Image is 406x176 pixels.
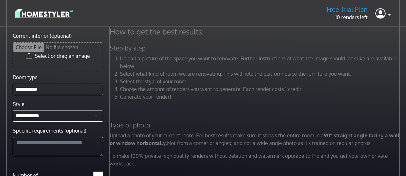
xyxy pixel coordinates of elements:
[327,5,368,13] h5: Free Trial Plan
[327,13,368,21] p: 10 renders left
[13,32,72,40] label: Current interior (optional)
[15,8,73,19] img: logo-3de290ba35641baa71223ecac5eacb59cb85b4c7fdf211dc9aaecaaee71ea2f8.svg
[120,70,401,78] li: Select what kind of room we are renovating. This will help the platform place the furniture you w...
[120,78,401,85] li: Select the style of your room.
[106,121,405,129] h5: Type of photo
[120,93,401,101] li: Generate your render!
[13,100,25,108] label: Style
[106,44,405,52] h5: Step by step
[120,55,401,70] li: Upload a picture of the space you want to renovate. Further instructions of what the image should...
[106,132,405,147] p: Upload a photo of your current room. For best results make sure it shows the entire room in a Not...
[120,85,401,93] li: Choose the amount of renders you want to generate. Each render costs 1 credit.
[13,127,86,134] label: Specific requirements (optional)
[13,73,38,81] label: Room type
[106,27,405,36] h4: How to get the best results:
[106,152,405,167] p: To make 100% private high quality renders without deletion and watermark upgrade to Pro and you g...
